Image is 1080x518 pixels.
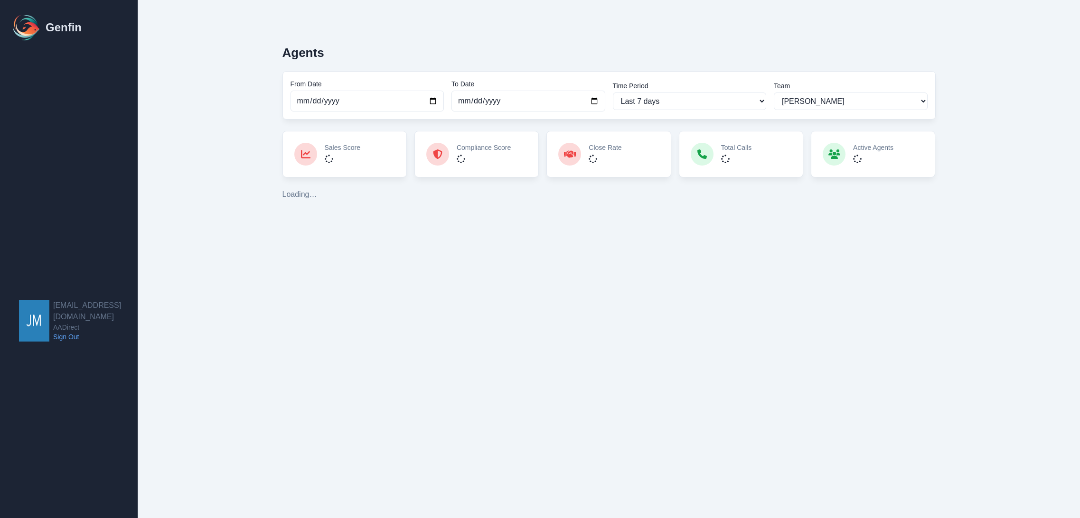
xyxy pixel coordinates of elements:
label: Time Period [613,81,767,91]
p: Active Agents [853,143,893,152]
img: jmendoza@aadirect.com [19,300,49,342]
p: Sales Score [325,143,360,152]
span: AADirect [53,323,138,332]
p: Compliance Score [457,143,511,152]
a: Sign Out [53,332,138,342]
h1: Genfin [46,20,82,35]
h2: Agents [282,46,324,60]
img: Logo [11,12,42,43]
label: From Date [291,79,444,89]
label: To Date [451,79,605,89]
label: Team [774,81,928,91]
div: Loading… [282,189,936,200]
h2: [EMAIL_ADDRESS][DOMAIN_NAME] [53,300,138,323]
p: Close Rate [589,143,621,152]
p: Total Calls [721,143,752,152]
